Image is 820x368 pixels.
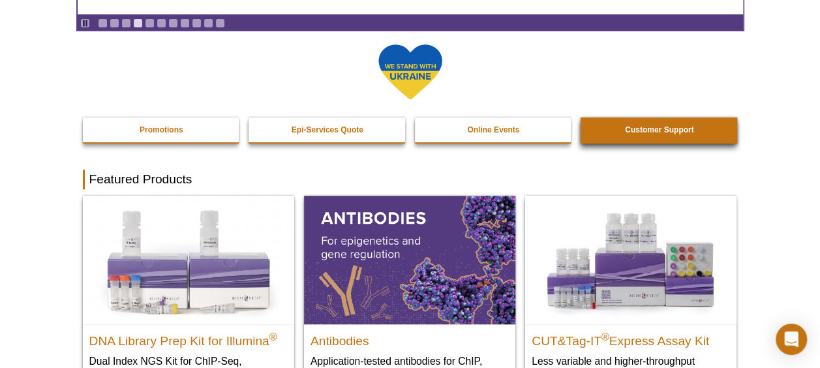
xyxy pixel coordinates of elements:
[601,331,609,342] sup: ®
[292,125,363,134] strong: Epi-Services Quote
[89,328,288,348] h2: DNA Library Prep Kit for Illumina
[581,117,738,142] a: Customer Support
[204,18,213,28] a: Go to slide 10
[121,18,131,28] a: Go to slide 3
[625,125,693,134] strong: Customer Support
[192,18,202,28] a: Go to slide 9
[80,18,90,28] a: Toggle autoplay
[215,18,225,28] a: Go to slide 11
[145,18,155,28] a: Go to slide 5
[180,18,190,28] a: Go to slide 8
[532,328,730,348] h2: CUT&Tag-IT Express Assay Kit
[311,328,509,348] h2: Antibodies
[304,196,515,324] img: All Antibodies
[467,125,519,134] strong: Online Events
[157,18,166,28] a: Go to slide 6
[776,324,807,355] div: Open Intercom Messenger
[378,43,443,101] img: We Stand With Ukraine
[98,18,108,28] a: Go to slide 1
[83,117,241,142] a: Promotions
[415,117,573,142] a: Online Events
[168,18,178,28] a: Go to slide 7
[249,117,406,142] a: Epi-Services Quote
[110,18,119,28] a: Go to slide 2
[83,196,294,324] img: DNA Library Prep Kit for Illumina
[83,170,738,189] h2: Featured Products
[269,331,277,342] sup: ®
[525,196,736,324] img: CUT&Tag-IT® Express Assay Kit
[133,18,143,28] a: Go to slide 4
[140,125,183,134] strong: Promotions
